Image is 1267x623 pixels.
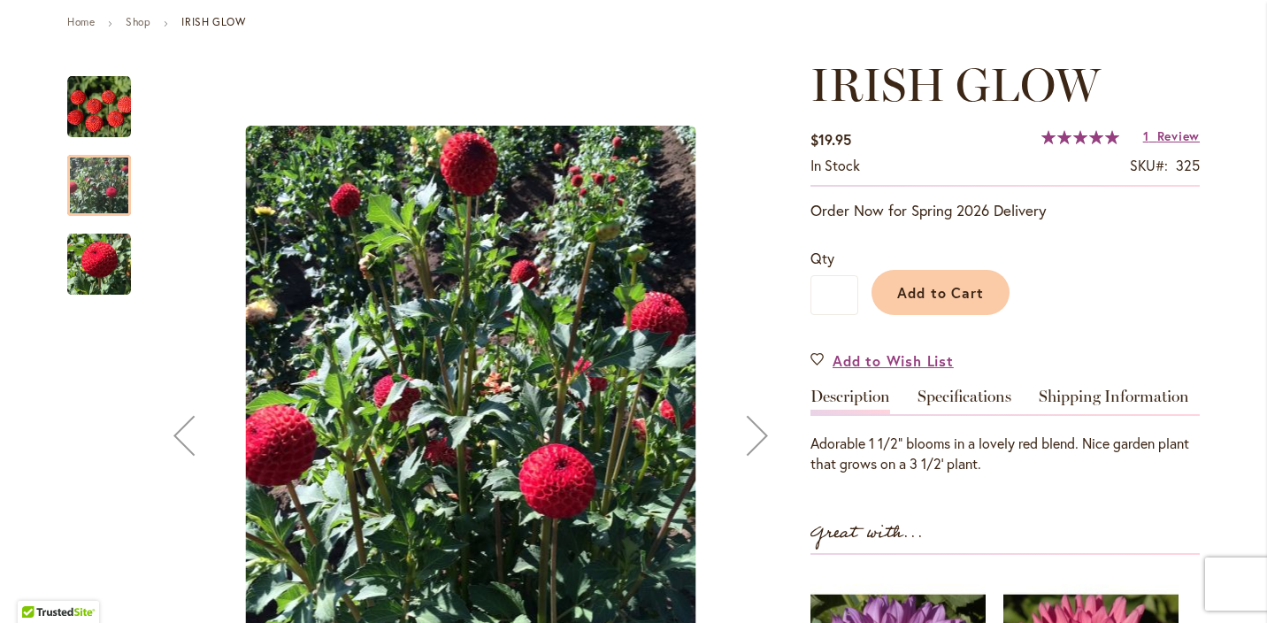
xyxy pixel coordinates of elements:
div: Adorable 1 1/2" blooms in a lovely red blend. Nice garden plant that grows on a 3 1/2' plant. [810,434,1200,474]
span: $19.95 [810,130,851,149]
div: Availability [810,156,860,176]
a: Specifications [918,388,1011,414]
div: Detailed Product Info [810,388,1200,474]
span: Review [1157,127,1200,144]
span: 1 [1143,127,1149,144]
span: Add to Cart [897,283,985,302]
span: Add to Wish List [833,350,954,371]
iframe: Launch Accessibility Center [13,560,63,610]
span: Qty [810,249,834,267]
img: IRISH GLOW [67,75,131,139]
a: Shipping Information [1039,388,1189,414]
a: Home [67,15,95,28]
a: Add to Wish List [810,350,954,371]
div: IRISH GLOW [67,58,149,137]
div: 100% [1041,130,1119,144]
span: In stock [810,156,860,174]
strong: SKU [1130,156,1168,174]
a: Shop [126,15,150,28]
button: Add to Cart [872,270,1010,315]
div: IRISH GLOW [67,137,149,216]
div: 325 [1176,156,1200,176]
img: IRISH GLOW [67,231,131,296]
strong: IRISH GLOW [181,15,245,28]
p: Order Now for Spring 2026 Delivery [810,200,1200,221]
a: Description [810,388,890,414]
a: 1 Review [1143,127,1200,144]
strong: Great with... [810,519,924,548]
span: IRISH GLOW [810,57,1101,112]
div: IRISH GLOW [67,216,131,295]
